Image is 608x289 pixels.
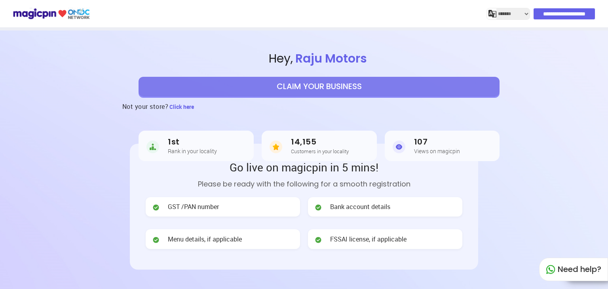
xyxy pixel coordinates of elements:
span: Bank account details [330,202,390,211]
img: whatapp_green.7240e66a.svg [546,265,555,274]
span: Click here [169,103,194,110]
h3: 1st [168,137,217,146]
img: check [314,203,322,211]
h5: Customers in your locality [291,148,349,154]
img: Customers [270,139,282,155]
span: Hey , [30,50,608,67]
div: Need help? [539,258,608,281]
img: ondc-logo-new-small.8a59708e.svg [13,7,90,21]
img: check [152,236,160,244]
img: Rank [146,139,159,155]
h3: 14,155 [291,137,349,146]
h5: Views on magicpin [414,148,460,154]
img: j2MGCQAAAABJRU5ErkJggg== [488,10,496,18]
span: Raju Motors [293,50,369,67]
h3: 107 [414,137,460,146]
span: GST /PAN number [168,202,219,211]
button: CLAIM YOUR BUSINESS [139,77,500,97]
span: Menu details, if applicable [168,235,242,244]
h5: Rank in your locality [168,148,217,154]
h3: Not your store? [122,97,169,116]
img: check [314,236,322,244]
p: Please be ready with the following for a smooth registration [146,179,462,189]
span: FSSAI license, if applicable [330,235,407,244]
img: check [152,203,160,211]
h2: Go live on magicpin in 5 mins! [146,160,462,175]
img: Views [393,139,405,155]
